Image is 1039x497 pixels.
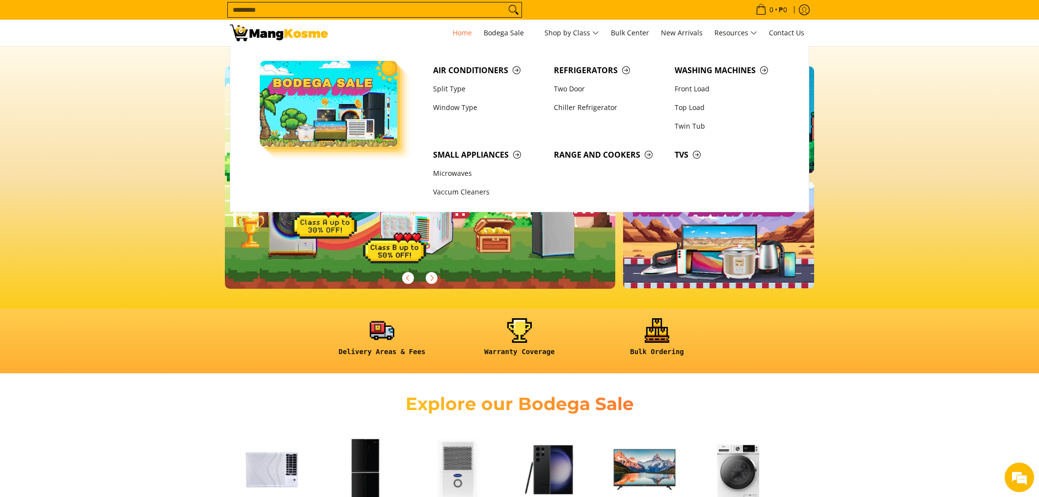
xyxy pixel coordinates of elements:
[260,61,397,147] img: Bodega Sale
[230,25,328,41] img: Mang Kosme: Your Home Appliances Warehouse Sale Partner!
[606,20,654,46] a: Bulk Center
[764,20,809,46] a: Contact Us
[377,393,662,415] h2: Explore our Bodega Sale
[456,318,583,364] a: <h6><strong>Warranty Coverage</strong></h6>
[506,2,521,17] button: Search
[670,98,791,117] a: Top Load
[670,117,791,136] a: Twin Tub
[428,183,549,202] a: Vaccum Cleaners
[428,98,549,117] a: Window Type
[428,80,549,98] a: Split Type
[428,145,549,164] a: Small Appliances
[593,318,721,364] a: <h6><strong>Bulk Ordering</strong></h6>
[611,28,649,37] span: Bulk Center
[710,20,762,46] a: Resources
[428,165,549,183] a: Microwaves
[777,6,789,13] span: ₱0
[479,20,538,46] a: Bodega Sale
[225,66,615,289] img: Gaming desktop banner
[545,27,599,39] span: Shop by Class
[554,64,665,77] span: Refrigerators
[484,27,533,39] span: Bodega Sale
[549,145,670,164] a: Range and Cookers
[549,98,670,117] a: Chiller Refrigerator
[428,61,549,80] a: Air Conditioners
[670,145,791,164] a: TVs
[768,6,775,13] span: 0
[421,267,442,289] button: Next
[670,80,791,98] a: Front Load
[714,27,757,39] span: Resources
[769,28,804,37] span: Contact Us
[433,149,544,161] span: Small Appliances
[656,20,708,46] a: New Arrivals
[318,318,446,364] a: <h6><strong>Delivery Areas & Fees</strong></h6>
[433,64,544,77] span: Air Conditioners
[549,61,670,80] a: Refrigerators
[661,28,703,37] span: New Arrivals
[554,149,665,161] span: Range and Cookers
[753,4,790,15] span: •
[453,28,472,37] span: Home
[397,267,419,289] button: Previous
[670,61,791,80] a: Washing Machines
[448,20,477,46] a: Home
[540,20,604,46] a: Shop by Class
[675,149,786,161] span: TVs
[338,20,809,46] nav: Main Menu
[675,64,786,77] span: Washing Machines
[549,80,670,98] a: Two Door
